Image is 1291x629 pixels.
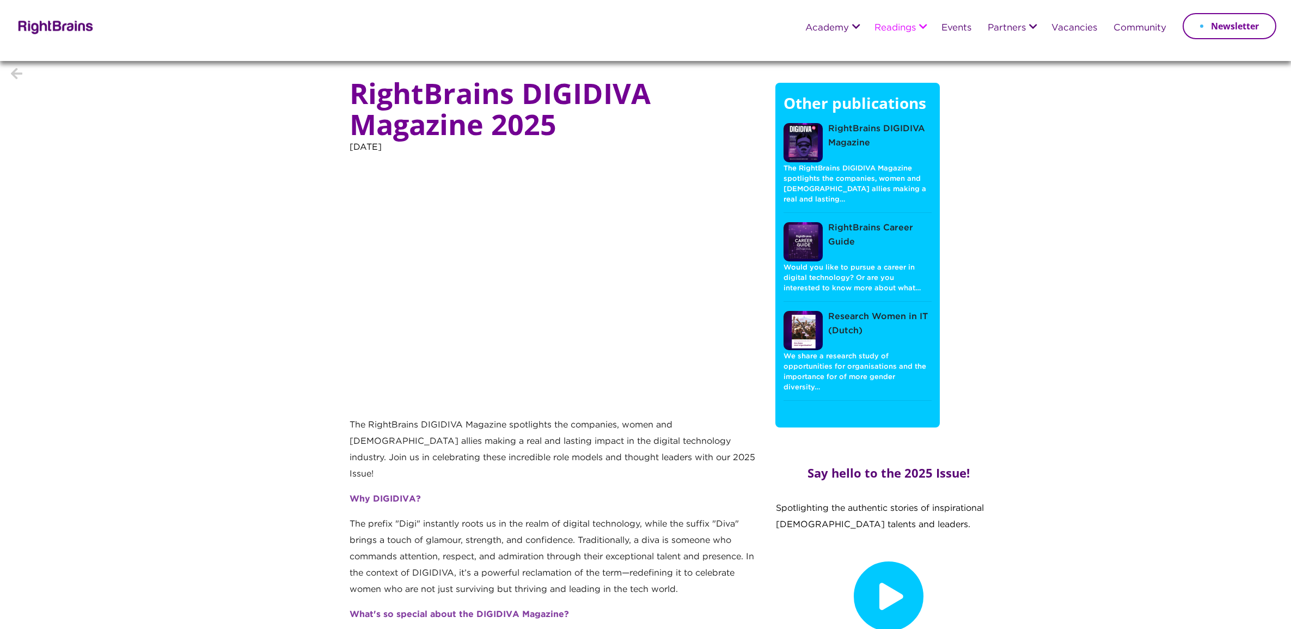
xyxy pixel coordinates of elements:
h1: RightBrains DIGIDIVA Magazine 2025 [350,77,759,139]
h5: Other publications [784,94,932,123]
p: The RightBrains DIGIDIVA Magazine spotlights the companies, women and [DEMOGRAPHIC_DATA] allies m... [784,163,932,205]
a: Partners [988,23,1026,33]
a: Vacancies [1051,23,1097,33]
a: Readings [874,23,916,33]
img: Rightbrains [15,19,94,34]
p: We share a research study of opportunities for organisations and the importance for of more gende... [784,351,932,393]
p: [DATE] [350,139,759,172]
a: RightBrains Career Guide [784,221,932,262]
a: Research Women in IT (Dutch) [784,310,932,351]
h2: Say hello to the 2025 Issue! [807,463,970,487]
a: RightBrains DIGIDIVA Magazine [784,122,932,163]
a: Academy [805,23,849,33]
p: Would you like to pursue a career in digital technology? Or are you interested to know more about... [784,262,932,294]
strong: Why DIGIDIVA? [350,495,421,503]
a: Newsletter [1183,13,1276,39]
a: Community [1113,23,1166,33]
p: The prefix "Digi" instantly roots us in the realm of digital technology, while the suffix "Diva" ... [350,516,759,607]
p: The RightBrains DIGIDIVA Magazine spotlights the companies, women and [DEMOGRAPHIC_DATA] allies m... [350,417,759,491]
strong: What's so special about the DIGIDIVA Magazine? [350,610,569,619]
a: Events [941,23,971,33]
